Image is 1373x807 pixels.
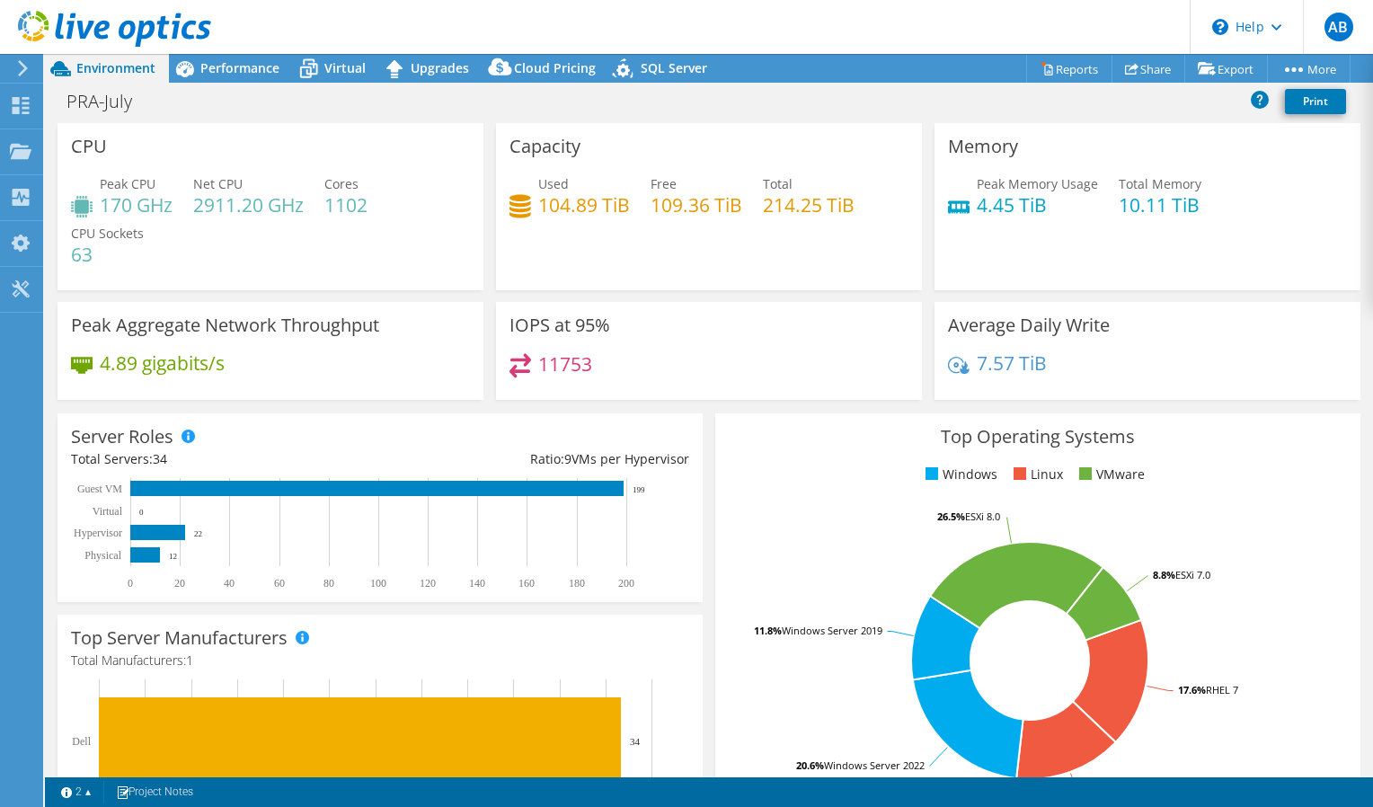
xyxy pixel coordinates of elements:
h4: 170 GHz [100,195,173,215]
span: Virtual [324,59,366,76]
tspan: RHEL 7 [1206,683,1238,696]
h3: IOPS at 95% [509,315,610,335]
h3: Memory [948,137,1018,156]
li: Windows [921,465,997,484]
text: Physical [84,549,121,562]
h4: 11753 [538,354,592,374]
tspan: 11.8% [754,624,782,637]
h3: Top Operating Systems [729,427,1347,447]
a: Share [1112,55,1185,83]
text: 100 [370,577,386,590]
h4: 214.25 TiB [763,195,855,215]
tspan: ESXi 8.0 [965,510,1000,523]
tspan: 26.5% [937,510,965,523]
tspan: Windows Server 2019 [782,624,882,637]
span: Cloud Pricing [514,59,596,76]
text: 22 [194,529,202,538]
h4: Total Manufacturers: [71,651,689,670]
h3: Server Roles [71,427,173,447]
h3: CPU [71,137,107,156]
li: VMware [1075,465,1145,484]
div: Total Servers: [71,449,380,469]
text: 199 [633,485,645,494]
h4: 4.45 TiB [977,195,1098,215]
text: Dell [72,735,91,748]
h1: PRA-July [58,92,160,111]
text: Hypervisor [74,527,122,539]
h3: Average Daily Write [948,315,1110,335]
li: Linux [1009,465,1063,484]
a: More [1267,55,1351,83]
h4: 7.57 TiB [977,353,1047,373]
tspan: ESXi 7.0 [1175,568,1210,581]
tspan: 8.8% [1153,568,1175,581]
h4: 109.36 TiB [651,195,742,215]
tspan: 20.6% [796,758,824,772]
span: Total [763,175,793,192]
span: Peak Memory Usage [977,175,1098,192]
span: Used [538,175,569,192]
h4: 10.11 TiB [1119,195,1201,215]
tspan: Windows Server 2022 [824,758,925,772]
span: SQL Server [641,59,707,76]
h4: 4.89 gigabits/s [100,353,225,373]
h4: 104.89 TiB [538,195,630,215]
span: Performance [200,59,279,76]
h3: Capacity [509,137,580,156]
h3: Peak Aggregate Network Throughput [71,315,379,335]
div: Ratio: VMs per Hypervisor [380,449,689,469]
text: 200 [618,577,634,590]
span: Upgrades [411,59,469,76]
text: 160 [518,577,535,590]
span: 34 [153,450,167,467]
span: AB [1324,13,1353,41]
text: 34 [630,736,641,747]
a: Reports [1026,55,1112,83]
span: Environment [76,59,155,76]
text: 180 [569,577,585,590]
span: Peak CPU [100,175,155,192]
a: Project Notes [103,781,206,803]
text: 120 [420,577,436,590]
h3: Top Server Manufacturers [71,628,288,648]
span: 9 [564,450,571,467]
text: 12 [169,552,177,561]
text: 140 [469,577,485,590]
text: 0 [139,508,144,517]
text: 20 [174,577,185,590]
svg: \n [1212,19,1228,35]
h4: 63 [71,244,144,264]
a: Export [1184,55,1268,83]
span: CPU Sockets [71,225,144,242]
span: Total Memory [1119,175,1201,192]
h4: 2911.20 GHz [193,195,304,215]
a: Print [1285,89,1346,114]
tspan: 17.6% [1178,683,1206,696]
text: 40 [224,577,235,590]
span: Cores [324,175,359,192]
text: 60 [274,577,285,590]
span: Free [651,175,677,192]
text: 80 [323,577,334,590]
text: Guest VM [77,483,122,495]
span: 1 [186,652,193,669]
span: Net CPU [193,175,243,192]
h4: 1102 [324,195,368,215]
text: Virtual [93,505,123,518]
text: 0 [128,577,133,590]
a: 2 [49,781,104,803]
